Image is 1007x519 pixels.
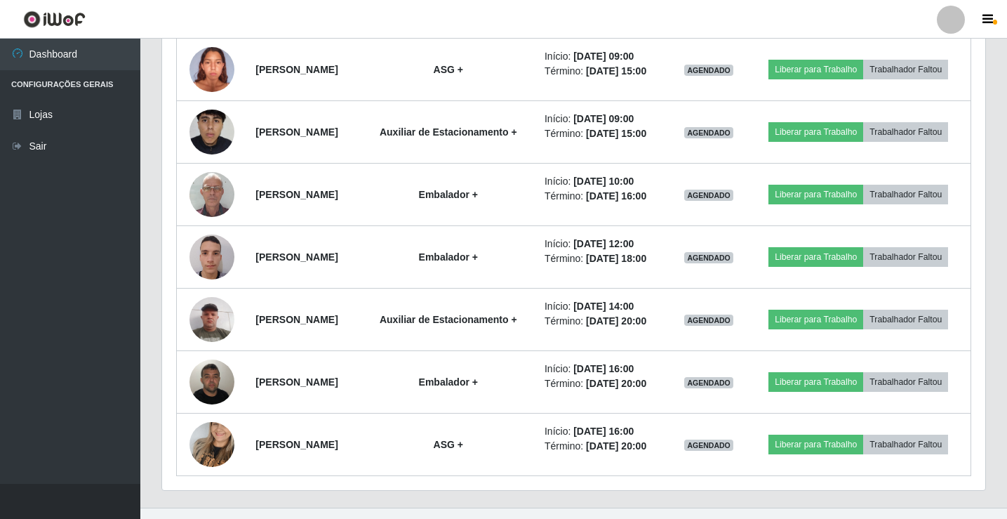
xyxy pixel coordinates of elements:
strong: Embalador + [419,189,478,200]
img: 1714228813172.jpeg [189,227,234,287]
strong: [PERSON_NAME] [255,376,338,388]
strong: [PERSON_NAME] [255,64,338,75]
time: [DATE] 16:00 [573,363,634,374]
li: Início: [545,362,663,376]
img: 1709375112510.jpeg [189,289,234,349]
button: Liberar para Trabalho [768,122,863,142]
time: [DATE] 09:00 [573,113,634,124]
span: AGENDADO [684,315,733,326]
li: Início: [545,424,663,439]
li: Término: [545,189,663,204]
strong: ASG + [434,64,463,75]
img: 1737737831702.jpeg [189,39,234,99]
img: 1733491183363.jpeg [189,82,234,182]
span: AGENDADO [684,440,733,451]
span: AGENDADO [684,190,733,201]
li: Término: [545,376,663,391]
img: 1744124965396.jpeg [189,164,234,224]
li: Término: [545,439,663,454]
time: [DATE] 16:00 [573,426,634,437]
li: Início: [545,299,663,314]
li: Início: [545,237,663,251]
strong: [PERSON_NAME] [255,189,338,200]
time: [DATE] 14:00 [573,301,634,312]
strong: Embalador + [419,251,478,263]
strong: [PERSON_NAME] [255,314,338,325]
time: [DATE] 20:00 [586,315,646,327]
strong: ASG + [434,439,463,450]
button: Trabalhador Faltou [863,185,948,204]
span: AGENDADO [684,252,733,263]
time: [DATE] 16:00 [586,190,646,202]
span: AGENDADO [684,377,733,388]
time: [DATE] 15:00 [586,128,646,139]
strong: [PERSON_NAME] [255,439,338,450]
li: Início: [545,112,663,126]
time: [DATE] 15:00 [586,65,646,77]
img: CoreUI Logo [23,11,86,28]
button: Liberar para Trabalho [768,435,863,454]
time: [DATE] 18:00 [586,253,646,264]
time: [DATE] 20:00 [586,440,646,452]
button: Liberar para Trabalho [768,60,863,79]
strong: Embalador + [419,376,478,388]
strong: Auxiliar de Estacionamento + [380,314,517,325]
button: Liberar para Trabalho [768,310,863,329]
li: Início: [545,49,663,64]
li: Término: [545,314,663,329]
button: Liberar para Trabalho [768,372,863,392]
button: Trabalhador Faltou [863,310,948,329]
button: Liberar para Trabalho [768,185,863,204]
li: Início: [545,174,663,189]
span: AGENDADO [684,127,733,138]
strong: [PERSON_NAME] [255,251,338,263]
button: Trabalhador Faltou [863,435,948,454]
time: [DATE] 20:00 [586,378,646,389]
span: AGENDADO [684,65,733,76]
img: 1715267360943.jpeg [189,405,234,485]
li: Término: [545,126,663,141]
button: Trabalhador Faltou [863,247,948,267]
button: Trabalhador Faltou [863,372,948,392]
button: Liberar para Trabalho [768,247,863,267]
time: [DATE] 10:00 [573,176,634,187]
li: Término: [545,64,663,79]
strong: Auxiliar de Estacionamento + [380,126,517,138]
img: 1714957062897.jpeg [189,352,234,412]
time: [DATE] 09:00 [573,51,634,62]
button: Trabalhador Faltou [863,122,948,142]
time: [DATE] 12:00 [573,238,634,249]
strong: [PERSON_NAME] [255,126,338,138]
li: Término: [545,251,663,266]
button: Trabalhador Faltou [863,60,948,79]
